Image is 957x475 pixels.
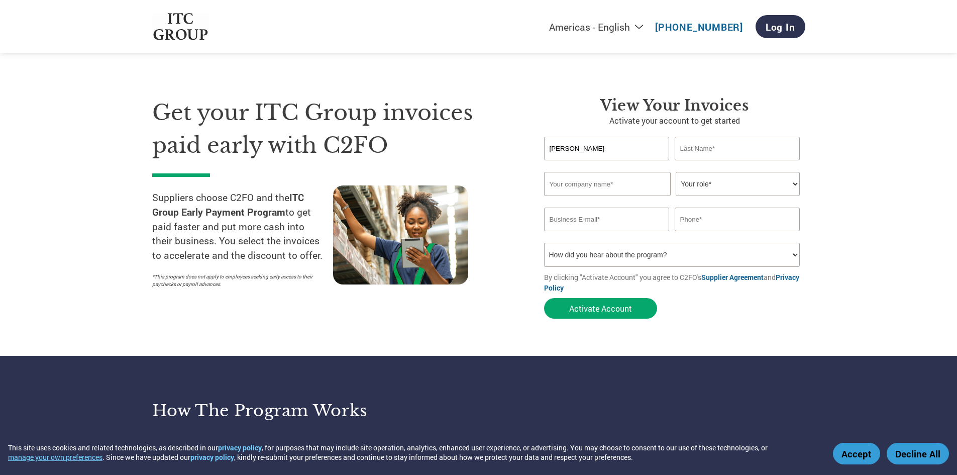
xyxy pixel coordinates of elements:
a: privacy policy [190,452,234,462]
a: Log In [756,15,805,38]
button: Activate Account [544,298,657,319]
div: Invalid company name or company name is too long [544,197,800,204]
input: Your company name* [544,172,671,196]
a: [PHONE_NUMBER] [655,21,743,33]
input: Invalid Email format [544,208,670,231]
div: Invalid first name or first name is too long [544,161,670,168]
button: Accept [833,443,880,464]
h3: How the program works [152,401,466,421]
img: ITC Group [152,13,209,41]
a: Privacy Policy [544,272,799,293]
div: Invalid last name or last name is too long [675,161,800,168]
p: Suppliers choose C2FO and the to get paid faster and put more cash into their business. You selec... [152,191,333,263]
div: This site uses cookies and related technologies, as described in our , for purposes that may incl... [8,443,818,462]
input: Phone* [675,208,800,231]
button: Decline All [887,443,949,464]
a: Supplier Agreement [701,272,764,282]
h1: Get your ITC Group invoices paid early with C2FO [152,97,514,161]
input: Last Name* [675,137,800,160]
button: manage your own preferences [8,452,102,462]
strong: ITC Group Early Payment Program [152,191,304,218]
h3: View Your Invoices [544,97,805,115]
a: privacy policy [218,443,262,452]
input: First Name* [544,137,670,160]
p: *This program does not apply to employees seeking early access to their paychecks or payroll adva... [152,273,323,288]
p: By clicking "Activate Account" you agree to C2FO's and [544,272,805,293]
div: Inavlid Email Address [544,232,670,239]
select: Title/Role [676,172,800,196]
p: Activate your account to get started [544,115,805,127]
div: Inavlid Phone Number [675,232,800,239]
img: supply chain worker [333,185,468,284]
